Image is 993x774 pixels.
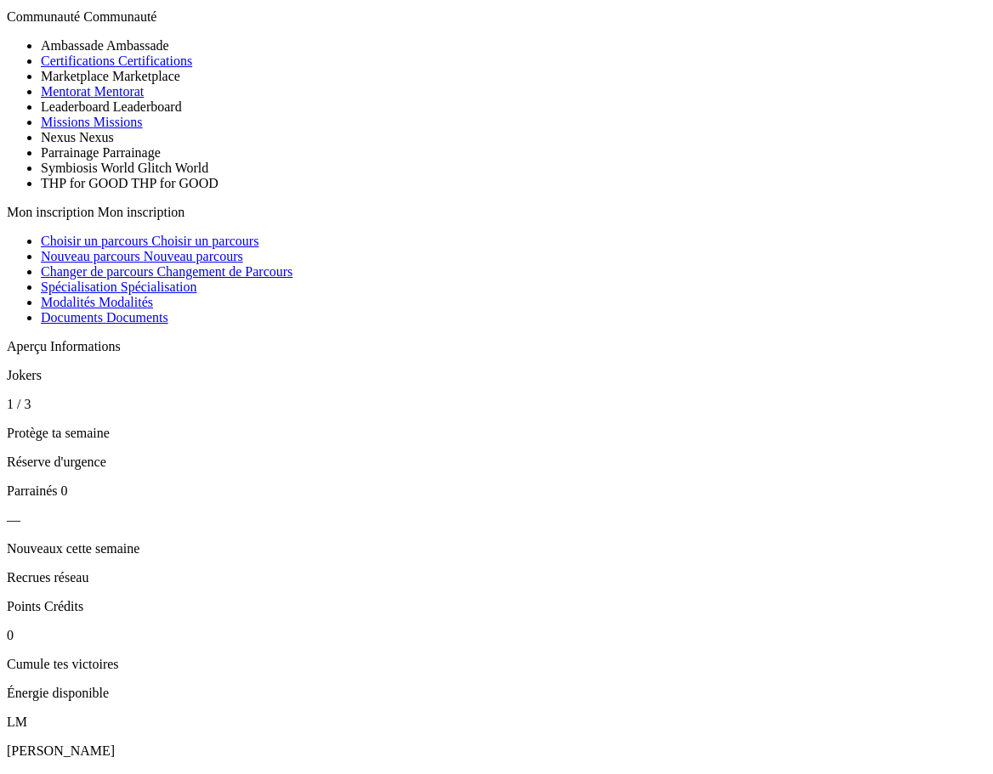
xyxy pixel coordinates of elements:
[41,310,168,325] a: Documents Documents
[41,145,99,160] span: Parrainage
[7,483,58,498] span: Parrainés
[7,339,986,701] section: Aperçu rapide
[41,176,218,190] span: THP for GOOD THP for GOOD
[41,69,180,83] span: Marketplace Marketplace
[79,130,114,144] span: Nexus
[41,115,90,129] span: Missions
[94,115,143,129] span: Missions
[94,84,145,99] span: Mentorat
[41,84,144,99] a: Mentorat Mentorat
[41,234,148,248] span: Choisir un parcours
[41,249,243,263] a: Nouveau parcours Nouveau parcours
[106,310,168,325] span: Documents
[41,310,103,325] span: Documents
[41,38,104,53] span: Ambassade
[61,483,68,498] span: 0
[7,455,986,470] p: Réserve d'urgence
[151,234,258,248] span: Choisir un parcours
[41,280,117,294] span: Spécialisation
[41,295,95,309] span: Modalités
[7,570,986,585] p: Recrues réseau
[41,99,110,114] span: translation missing: fr.dashboard.community.tabs.leaderboard
[41,54,115,68] span: Certifications
[41,99,182,114] span: Leaderboard Leaderboard
[138,161,208,175] span: Glitch World
[102,145,160,160] span: Parrainage
[99,295,153,309] span: Modalités
[7,9,80,24] span: Communauté
[131,176,218,190] span: THP for GOOD
[7,715,27,729] span: LM
[156,264,292,279] span: Changement de Parcours
[41,161,134,175] span: Symbiosis World
[7,657,986,672] p: Cumule tes victoires
[41,130,114,144] span: Nexus Nexus
[7,743,986,759] p: [PERSON_NAME]
[41,69,109,83] span: Marketplace
[121,280,197,294] span: Spécialisation
[7,368,42,382] span: Jokers
[7,512,986,528] p: —
[106,38,169,53] span: Ambassade
[118,54,192,68] span: Certifications
[50,339,121,353] span: Informations
[144,249,243,263] span: Nouveau parcours
[98,205,185,219] span: Mon inscription
[7,541,986,556] p: Nouveaux cette semaine
[7,599,41,613] span: Points
[41,234,258,248] a: Choisir un parcours Choisir un parcours
[7,426,986,441] p: Protège ta semaine
[41,84,91,99] span: Mentorat
[83,9,156,24] span: Communauté
[112,69,180,83] span: Marketplace
[41,130,76,144] span: Nexus
[41,54,192,68] a: Certifications Certifications
[41,264,153,279] span: Changer de parcours
[113,99,182,114] span: translation missing: fr.dashboard.community.tabs.leaderboard
[7,339,47,353] span: Aperçu
[41,280,197,294] a: Spécialisation Spécialisation
[7,628,986,643] p: 0
[44,599,83,613] span: Crédits
[41,176,128,190] span: THP for GOOD
[41,264,292,279] a: Changer de parcours Changement de Parcours
[41,295,153,309] a: Modalités Modalités
[41,161,208,175] span: Symbiosis World Glitch World
[41,38,169,53] span: Ambassade Ambassade
[41,249,140,263] span: Nouveau parcours
[7,205,94,219] span: Mon inscription
[41,145,161,160] span: Parrainage Parrainage
[7,397,986,412] p: 1 / 3
[41,115,143,129] a: Missions Missions
[7,686,986,701] p: Énergie disponible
